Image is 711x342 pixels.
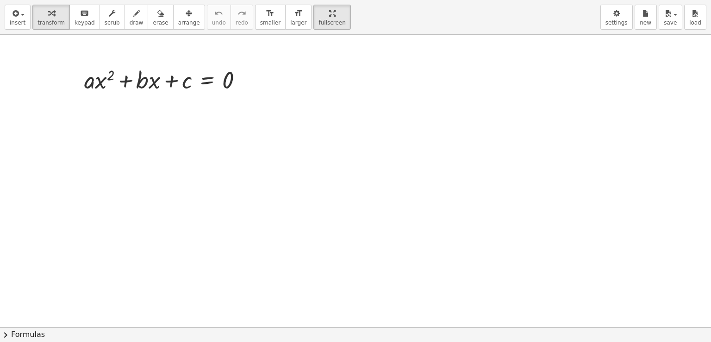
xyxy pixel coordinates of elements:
span: smaller [260,19,281,26]
span: transform [37,19,65,26]
i: keyboard [80,8,89,19]
button: load [684,5,706,30]
span: undo [212,19,226,26]
span: save [664,19,677,26]
span: redo [236,19,248,26]
span: load [689,19,701,26]
span: larger [290,19,306,26]
button: fullscreen [313,5,350,30]
button: transform [32,5,70,30]
span: scrub [105,19,120,26]
button: keyboardkeypad [69,5,100,30]
button: format_sizelarger [285,5,312,30]
button: settings [600,5,633,30]
button: scrub [100,5,125,30]
button: format_sizesmaller [255,5,286,30]
button: undoundo [207,5,231,30]
i: redo [237,8,246,19]
button: erase [148,5,173,30]
span: erase [153,19,168,26]
span: keypad [75,19,95,26]
i: format_size [266,8,274,19]
button: new [635,5,657,30]
button: arrange [173,5,205,30]
span: insert [10,19,25,26]
i: format_size [294,8,303,19]
button: draw [125,5,149,30]
button: save [659,5,682,30]
span: arrange [178,19,200,26]
i: undo [214,8,223,19]
button: redoredo [231,5,253,30]
span: settings [605,19,628,26]
button: insert [5,5,31,30]
span: draw [130,19,143,26]
span: new [640,19,651,26]
span: fullscreen [318,19,345,26]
